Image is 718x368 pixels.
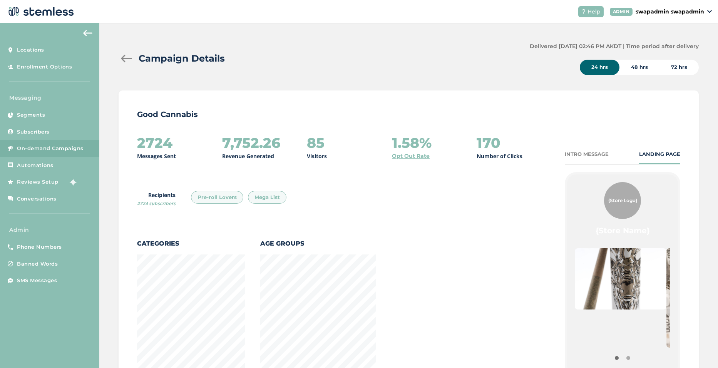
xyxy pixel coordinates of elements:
[137,239,245,248] label: Categories
[17,243,62,251] span: Phone Numbers
[610,8,633,16] div: ADMIN
[17,178,59,186] span: Reviews Setup
[17,145,84,152] span: On-demand Campaigns
[659,60,699,75] div: 72 hrs
[307,152,327,160] p: Visitors
[575,248,666,309] img: pqNgwyJ2WjmK9ANGVfjfnR4JQjrF7dN6OlhT4Yne.jpg
[392,152,430,160] a: Opt Out Rate
[17,260,58,268] span: Banned Words
[64,174,80,190] img: glitter-stars-b7820f95.gif
[248,191,286,204] div: Mega List
[565,151,609,158] div: INTRO MESSAGE
[17,162,54,169] span: Automations
[17,46,44,54] span: Locations
[636,8,704,16] p: swapadmin swapadmin
[639,151,680,158] div: LANDING PAGE
[137,200,176,207] span: 2724 subscribers
[581,9,586,14] img: icon-help-white-03924b79.svg
[222,152,274,160] p: Revenue Generated
[587,8,601,16] span: Help
[139,52,225,65] h2: Campaign Details
[260,239,376,248] label: Age Groups
[680,331,718,368] iframe: Chat Widget
[83,30,92,36] img: icon-arrow-back-accent-c549486e.svg
[191,191,243,204] div: Pre-roll Lovers
[623,352,634,364] button: Item 1
[477,152,522,160] p: Number of Clicks
[307,135,325,151] h2: 85
[137,152,176,160] p: Messages Sent
[392,135,432,151] h2: 1.58%
[222,135,280,151] h2: 7,752.26
[619,60,659,75] div: 48 hrs
[530,42,699,50] label: Delivered [DATE] 02:46 PM AKDT | Time period after delivery
[611,352,623,364] button: Item 0
[580,60,619,75] div: 24 hrs
[608,197,637,204] span: {Store Logo}
[477,135,500,151] h2: 170
[6,4,74,19] img: logo-dark-0685b13c.svg
[17,63,72,71] span: Enrollment Options
[137,191,176,207] label: Recipients
[17,128,50,136] span: Subscribers
[596,225,650,236] label: {Store Name}
[17,195,57,203] span: Conversations
[17,111,45,119] span: Segments
[137,135,172,151] h2: 2724
[137,109,680,120] p: Good Cannabis
[707,10,712,13] img: icon_down-arrow-small-66adaf34.svg
[17,277,57,284] span: SMS Messages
